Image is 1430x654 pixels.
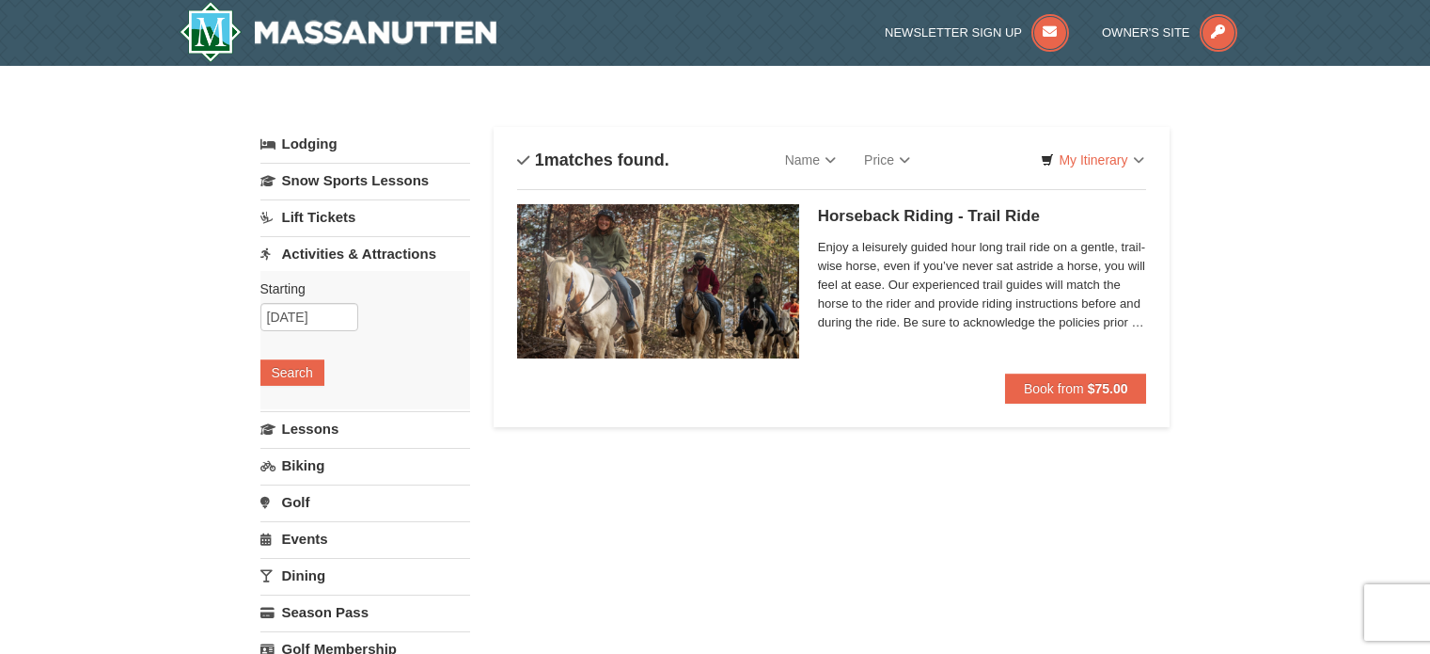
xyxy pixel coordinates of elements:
a: Biking [260,448,470,483]
a: Lodging [260,127,470,161]
a: Newsletter Sign Up [885,25,1069,40]
button: Book from $75.00 [1005,374,1147,404]
h5: Horseback Riding - Trail Ride [818,207,1147,226]
a: Season Pass [260,595,470,630]
span: Enjoy a leisurely guided hour long trail ride on a gentle, trail-wise horse, even if you’ve never... [818,238,1147,332]
label: Starting [260,279,456,298]
img: Massanutten Resort Logo [180,2,497,62]
a: My Itinerary [1029,146,1155,174]
strong: $75.00 [1088,381,1128,396]
a: Dining [260,558,470,593]
a: Activities & Attractions [260,236,470,271]
a: Events [260,521,470,556]
a: Golf [260,485,470,519]
a: Owner's Site [1102,25,1237,40]
a: Snow Sports Lessons [260,163,470,198]
a: Massanutten Resort [180,2,497,62]
button: Search [260,359,324,386]
span: Newsletter Sign Up [885,25,1022,40]
span: Book from [1024,381,1084,396]
img: 21584748-79-4e8ac5ed.jpg [517,204,799,359]
a: Name [771,141,850,179]
span: Owner's Site [1102,25,1190,40]
a: Price [850,141,924,179]
a: Lessons [260,411,470,446]
a: Lift Tickets [260,199,470,234]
